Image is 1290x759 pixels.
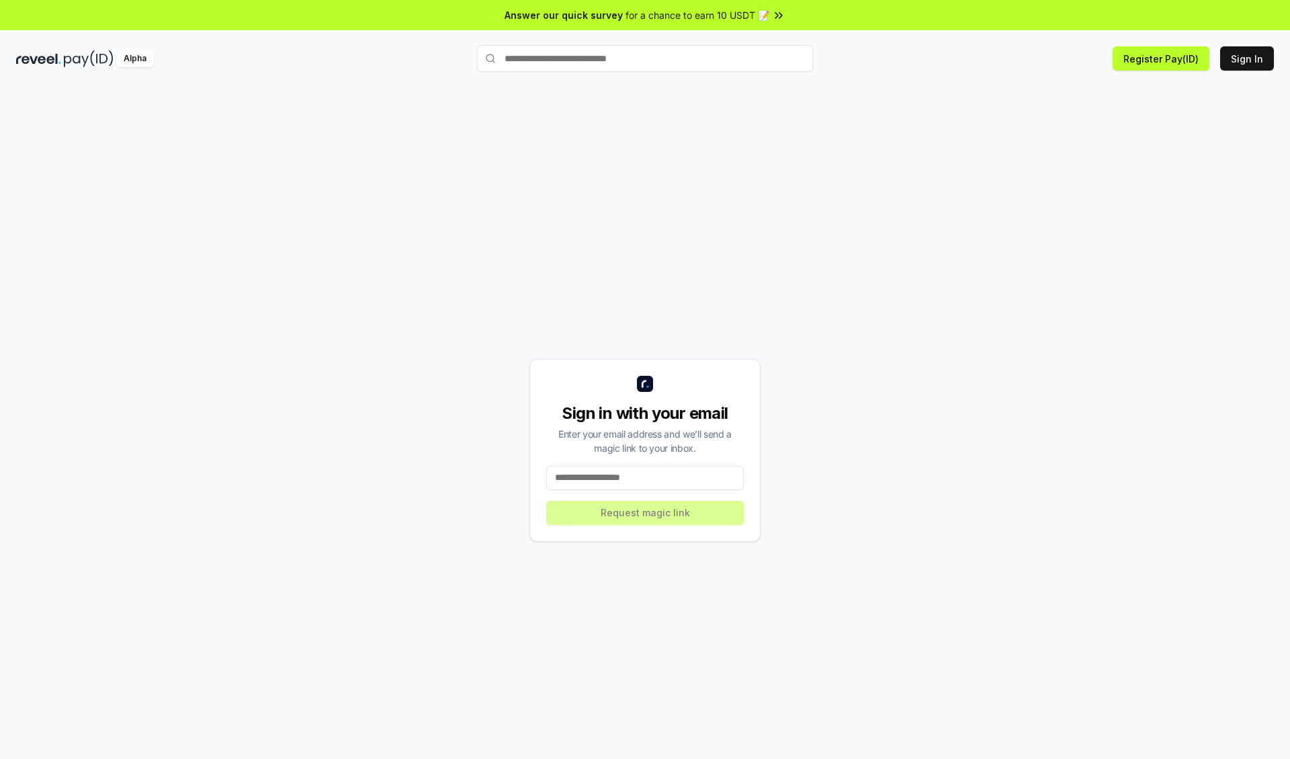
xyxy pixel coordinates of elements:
div: Alpha [116,50,154,67]
img: logo_small [637,376,653,392]
span: Answer our quick survey [505,8,623,22]
div: Enter your email address and we’ll send a magic link to your inbox. [546,427,744,455]
img: reveel_dark [16,50,61,67]
img: pay_id [64,50,114,67]
button: Register Pay(ID) [1113,46,1209,71]
button: Sign In [1220,46,1274,71]
span: for a chance to earn 10 USDT 📝 [626,8,769,22]
div: Sign in with your email [546,403,744,424]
